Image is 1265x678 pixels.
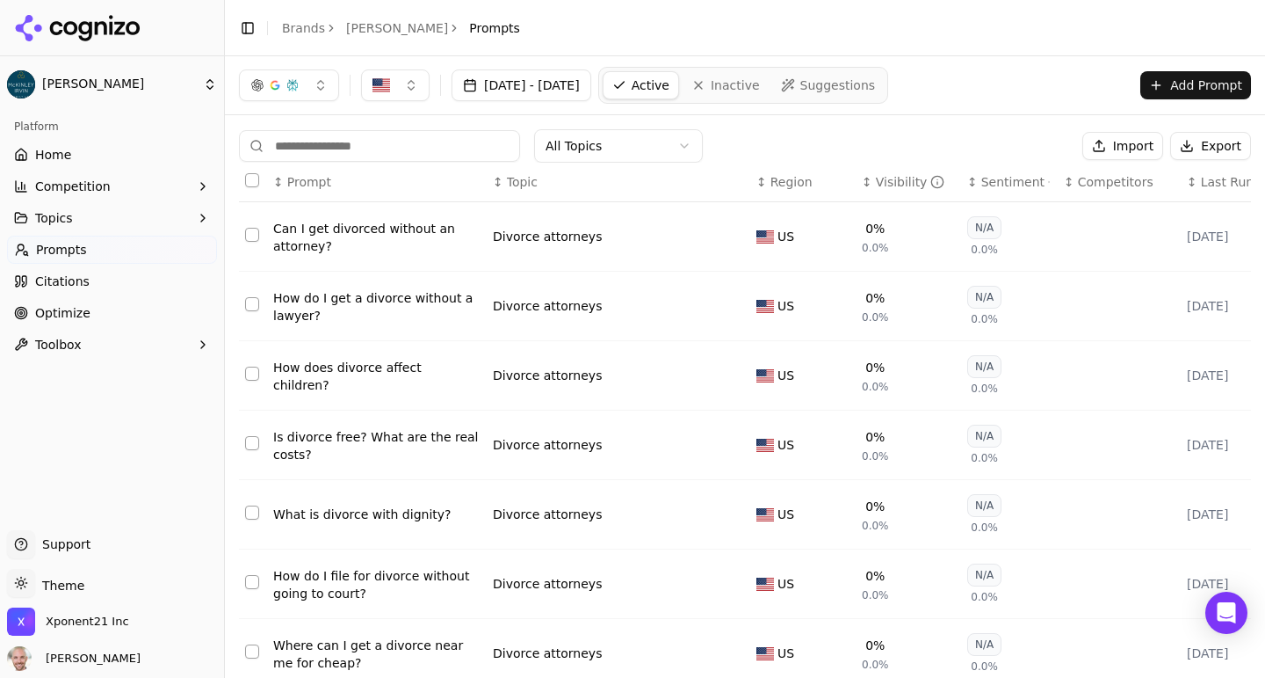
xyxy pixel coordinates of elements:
[273,220,479,255] a: Can I get divorced without an attorney?
[756,439,774,452] img: US flag
[35,178,111,195] span: Competition
[245,645,259,659] button: Select row 7
[273,289,479,324] a: How do I get a divorce without a lawyer?
[971,660,998,674] span: 0.0%
[245,436,259,450] button: Select row 4
[756,578,774,591] img: US flag
[7,70,35,98] img: McKinley Irvin
[770,173,813,191] span: Region
[865,359,885,376] div: 0%
[273,506,479,523] a: What is divorce with dignity?
[967,494,1001,517] div: N/A
[245,367,259,381] button: Select row 3
[967,286,1001,309] div: N/A
[971,451,998,465] span: 0.0%
[756,508,774,521] img: US flag
[855,163,960,202] th: brandMentionRate
[273,359,479,394] a: How does divorce affect children?
[7,141,217,169] a: Home
[273,173,479,191] div: ↕Prompt
[42,77,196,92] span: [PERSON_NAME]
[372,77,390,94] img: US
[711,77,760,94] span: Inactive
[35,273,90,290] span: Citations
[493,228,602,245] div: Divorce attorneys
[245,297,259,311] button: Select row 2
[7,646,32,671] img: Will Melton
[777,436,794,454] span: US
[7,608,129,636] button: Open organization switcher
[7,204,217,232] button: Topics
[7,608,35,636] img: Xponent21 Inc
[493,297,602,315] a: Divorce attorneys
[756,369,774,383] img: US flag
[273,637,479,672] a: Where can I get a divorce near me for cheap?
[967,425,1001,448] div: N/A
[1064,173,1173,191] div: ↕Competitors
[469,19,520,37] span: Prompts
[683,71,769,99] a: Inactive
[1078,173,1153,191] span: Competitors
[1082,132,1163,160] button: Import
[493,575,602,593] a: Divorce attorneys
[862,241,889,255] span: 0.0%
[1205,592,1247,634] div: Open Intercom Messenger
[967,173,1050,191] div: ↕Sentiment
[865,637,885,654] div: 0%
[772,71,885,99] a: Suggestions
[35,209,73,227] span: Topics
[493,367,602,384] div: Divorce attorneys
[800,77,876,94] span: Suggestions
[7,299,217,327] a: Optimize
[493,506,602,523] a: Divorce attorneys
[971,382,998,396] span: 0.0%
[756,300,774,313] img: US flag
[777,645,794,662] span: US
[282,21,325,35] a: Brands
[346,19,448,37] a: [PERSON_NAME]
[35,336,82,354] span: Toolbox
[35,536,90,553] span: Support
[507,173,538,191] span: Topic
[35,146,71,164] span: Home
[7,236,217,264] a: Prompts
[777,506,794,523] span: US
[1201,173,1254,191] span: Last Run
[777,575,794,593] span: US
[862,449,889,463] span: 0.0%
[7,172,217,200] button: Competition
[493,645,602,662] a: Divorce attorneys
[493,436,602,454] a: Divorce attorneys
[865,428,885,446] div: 0%
[777,367,794,384] span: US
[273,428,479,463] a: Is divorce free? What are the real costs?
[971,521,998,535] span: 0.0%
[862,380,889,394] span: 0.0%
[756,230,774,244] img: US flag
[36,241,87,259] span: Prompts
[967,216,1001,239] div: N/A
[603,71,679,99] a: Active
[7,331,217,359] button: Toolbox
[876,173,945,191] div: Visibility
[865,498,885,515] div: 0%
[7,646,141,671] button: Open user button
[39,651,141,667] span: [PERSON_NAME]
[35,304,90,322] span: Optimize
[862,588,889,602] span: 0.0%
[493,173,742,191] div: ↕Topic
[273,567,479,602] a: How do I file for divorce without going to court?
[862,658,889,672] span: 0.0%
[862,173,953,191] div: ↕Visibility
[971,312,998,326] span: 0.0%
[971,590,998,604] span: 0.0%
[971,243,998,257] span: 0.0%
[967,564,1001,587] div: N/A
